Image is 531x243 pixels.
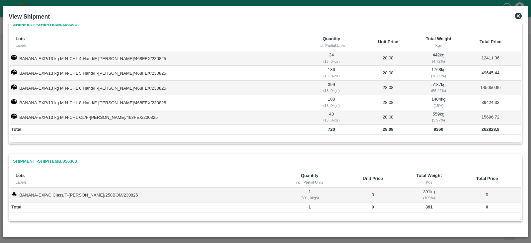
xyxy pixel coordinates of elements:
[328,127,335,132] b: 720
[418,58,459,64] div: ( 4.72 %)
[278,188,341,202] td: 1
[417,110,460,125] td: 559 kg
[10,19,80,31] a: Shipment -SHIP/TEMB/356362
[359,81,417,95] td: 28.08
[480,39,501,44] b: Total Price
[425,204,433,209] b: 391
[416,173,442,178] b: Total Weight
[301,173,319,178] b: Quantity
[309,42,354,48] div: incl. Partial Units
[16,36,25,41] b: Lots
[10,95,304,110] td: BANANA-EXP/13 kg M N-CHL 8 Hand/F-[PERSON_NAME]/468FEX/230825
[460,51,521,66] td: 12411.36
[486,204,488,209] b: 0
[363,176,383,181] b: Unit Price
[476,176,498,181] b: Total Price
[305,103,358,109] div: ( 13, 0 kgs)
[11,114,17,119] img: box
[405,188,453,202] td: 391 kg
[417,51,460,66] td: 442 kg
[308,204,311,209] b: 1
[11,84,17,90] img: box
[10,51,304,66] td: BANANA-EXP/13 kg M N-CHL 4 Hand/F-[PERSON_NAME]/468FEX/230825
[378,39,398,44] b: Unit Price
[11,191,17,197] img: weight
[417,66,460,80] td: 1768 kg
[418,103,459,109] div: ( 15 %)
[305,58,358,64] div: ( 13, 0 kgs)
[417,81,460,95] td: 5187 kg
[11,204,21,209] b: Total
[453,188,521,202] td: 0
[304,110,359,125] td: 43
[460,95,521,110] td: 39424.32
[341,188,405,202] td: 0
[305,88,358,94] div: ( 13, 0 kgs)
[418,73,459,79] div: ( 18.89 %)
[304,51,359,66] td: 34
[426,36,451,41] b: Total Weight
[16,179,273,185] div: Labels
[10,110,304,125] td: BANANA-EXP/13 kg M N-CHL CL/F-[PERSON_NAME]/468FEX/230825
[406,195,452,201] div: ( 100 %)
[10,188,278,202] td: BANANA-EXP/C Class/F-[PERSON_NAME]/258BOM/230825
[372,204,374,209] b: 0
[359,51,417,66] td: 28.08
[11,99,17,104] img: box
[305,117,358,123] div: ( 13, 0 kgs)
[16,173,25,178] b: Lots
[11,69,17,75] img: box
[304,95,359,110] td: 108
[434,127,443,132] b: 9360
[10,66,304,80] td: BANANA-EXP/13 kg M N-CHL 5 Hand/F-[PERSON_NAME]/468FEX/230825
[460,81,521,95] td: 145650.96
[9,13,50,20] b: View Shipment
[280,195,340,201] div: ( 391, 0 kgs)
[418,88,459,94] div: ( 55.42 %)
[417,95,460,110] td: 1404 kg
[460,110,521,125] td: 15696.72
[305,73,358,79] div: ( 13, 0 kgs)
[284,179,336,185] div: incl. Partial Units
[422,42,455,48] div: Kgs
[359,110,417,125] td: 28.08
[460,66,521,80] td: 49645.44
[418,117,459,123] div: ( 5.97 %)
[359,95,417,110] td: 28.08
[10,156,80,167] a: Shipment -SHIP/TEMB/356363
[10,81,304,95] td: BANANA-EXP/13 kg M N-CHL 6 Hand/F-[PERSON_NAME]/468FEX/230825
[304,66,359,80] td: 136
[482,127,499,132] b: 262828.8
[410,179,448,185] div: Kgs
[11,55,17,60] img: box
[359,66,417,80] td: 28.08
[11,127,21,132] b: Total
[383,127,394,132] b: 28.08
[16,42,298,48] div: Labels
[304,81,359,95] td: 399
[323,36,340,41] b: Quantity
